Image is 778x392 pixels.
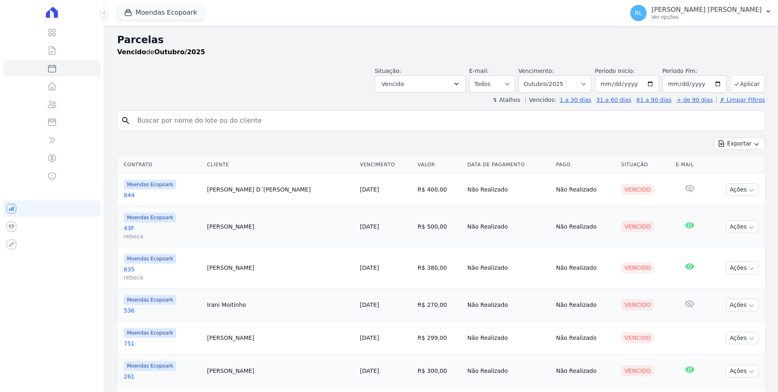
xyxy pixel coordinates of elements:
td: Não Realizado [464,173,553,206]
label: Vencimento: [518,68,554,74]
p: de [117,47,205,57]
td: Irani Moitinho [204,288,357,322]
input: Buscar por nome do lote ou do cliente [132,112,761,129]
td: Não Realizado [553,322,618,355]
td: Não Realizado [553,247,618,288]
strong: Vencido [117,48,146,56]
button: Ações [726,299,758,311]
td: Não Realizado [464,322,553,355]
button: Ações [726,220,758,233]
td: Não Realizado [553,173,618,206]
button: Ações [726,365,758,377]
button: Aplicar [730,75,765,92]
th: Contrato [117,156,204,173]
td: Não Realizado [464,206,553,247]
td: Não Realizado [464,247,553,288]
th: Data de Pagamento [464,156,553,173]
button: Ações [726,183,758,196]
span: Moendas Ecopoark [124,361,176,371]
th: E-mail [673,156,707,173]
div: Vencido [621,299,654,311]
span: RL [635,10,642,16]
p: Ver opções [651,14,762,20]
span: Moendas Ecopoark [124,295,176,305]
td: Não Realizado [553,206,618,247]
a: 844 [124,191,201,199]
span: Vencido [382,79,404,89]
td: R$ 270,00 [414,288,464,322]
a: 751 [124,339,201,348]
span: rebeca [124,232,201,240]
a: [DATE] [360,186,379,193]
div: Vencido [621,221,654,232]
button: Exportar [714,137,765,150]
th: Situação [618,156,673,173]
td: Não Realizado [464,355,553,388]
a: 1 a 30 dias [560,97,591,103]
label: Situação: [375,68,401,74]
a: 835rebeca [124,265,201,282]
td: [PERSON_NAME] [204,206,357,247]
a: 261 [124,372,201,381]
td: [PERSON_NAME] D´[PERSON_NAME] [204,173,357,206]
button: RL [PERSON_NAME] [PERSON_NAME] Ver opções [624,2,778,24]
a: 43Frebeca [124,224,201,240]
a: [DATE] [360,335,379,341]
div: Vencido [621,262,654,273]
td: R$ 500,00 [414,206,464,247]
a: 61 a 90 dias [636,97,671,103]
a: [DATE] [360,368,379,374]
span: Moendas Ecopoark [124,213,176,222]
label: Período Inicío: [595,68,635,74]
span: Moendas Ecopoark [124,328,176,338]
td: [PERSON_NAME] [204,322,357,355]
label: E-mail: [469,68,489,74]
th: Cliente [204,156,357,173]
button: Moendas Ecopoark [117,5,204,20]
a: [DATE] [360,264,379,271]
th: Vencimento [356,156,414,173]
a: ✗ Limpar Filtros [716,97,765,103]
label: Período Fim: [662,67,727,75]
td: R$ 299,00 [414,322,464,355]
td: Não Realizado [553,288,618,322]
div: Vencido [621,365,654,377]
button: Vencido [375,75,466,92]
label: Vencidos: [525,97,556,103]
td: R$ 380,00 [414,247,464,288]
th: Pago [553,156,618,173]
a: 536 [124,306,201,315]
label: ↯ Atalhos [492,97,520,103]
td: Não Realizado [553,355,618,388]
span: Moendas Ecopoark [124,254,176,264]
i: search [121,116,131,126]
span: Moendas Ecopoark [124,180,176,189]
h2: Parcelas [117,33,765,47]
div: Vencido [621,184,654,195]
a: [DATE] [360,302,379,308]
td: Não Realizado [464,288,553,322]
td: R$ 300,00 [414,355,464,388]
p: [PERSON_NAME] [PERSON_NAME] [651,6,762,14]
a: [DATE] [360,223,379,230]
a: + de 90 dias [677,97,713,103]
strong: Outubro/2025 [154,48,205,56]
button: Ações [726,262,758,274]
button: Ações [726,332,758,344]
div: Vencido [621,332,654,344]
td: [PERSON_NAME] [204,355,357,388]
td: [PERSON_NAME] [204,247,357,288]
span: rebeca [124,273,201,282]
a: 31 a 60 dias [596,97,631,103]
